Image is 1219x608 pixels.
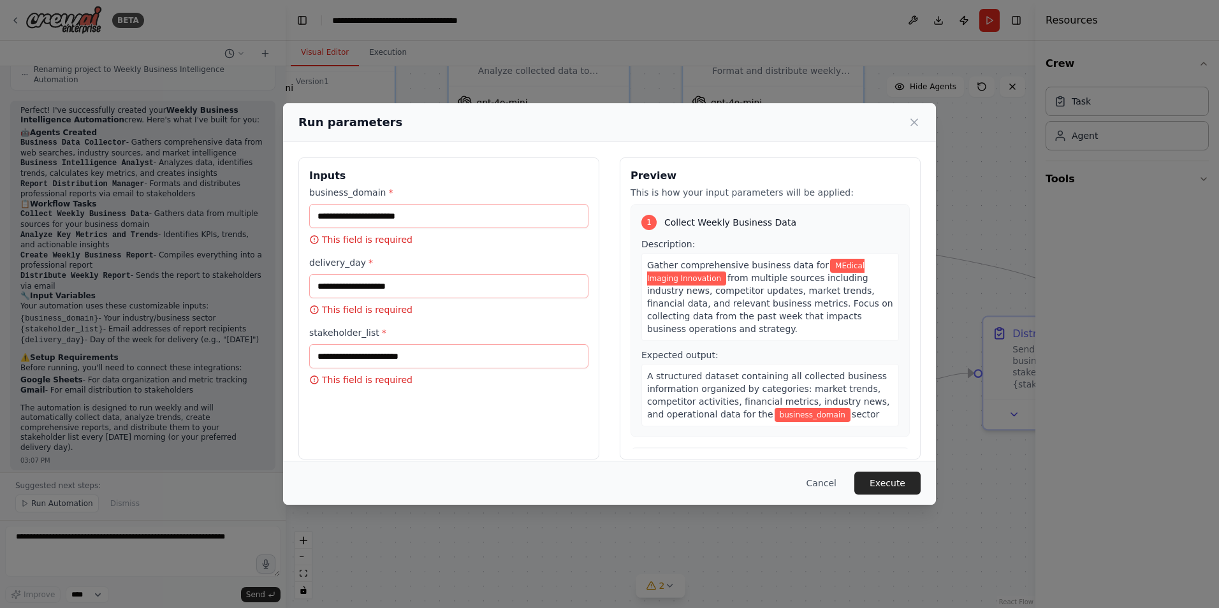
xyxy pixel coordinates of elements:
[796,472,847,495] button: Cancel
[641,350,719,360] span: Expected output:
[647,273,893,334] span: from multiple sources including industry news, competitor updates, market trends, financial data,...
[309,186,588,199] label: business_domain
[309,303,588,316] p: This field is required
[298,113,402,131] h2: Run parameters
[641,239,695,249] span: Description:
[647,260,829,270] span: Gather comprehensive business data for
[631,186,910,199] p: This is how your input parameters will be applied:
[641,215,657,230] div: 1
[664,216,796,229] span: Collect Weekly Business Data
[309,233,588,246] p: This field is required
[309,373,588,386] p: This field is required
[775,408,850,422] span: Variable: business_domain
[309,326,588,339] label: stakeholder_list
[647,259,865,286] span: Variable: MEdical Imaging Innovation
[631,168,910,184] h3: Preview
[647,371,889,419] span: A structured dataset containing all collected business information organized by categories: marke...
[309,256,588,269] label: delivery_day
[852,409,879,419] span: sector
[854,472,921,495] button: Execute
[309,168,588,184] h3: Inputs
